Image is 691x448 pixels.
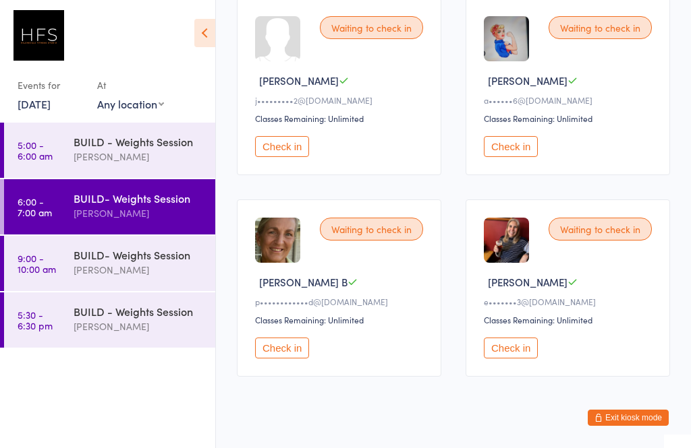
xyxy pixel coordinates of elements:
div: Classes Remaining: Unlimited [484,113,656,124]
a: 6:00 -7:00 amBUILD- Weights Session[PERSON_NAME] [4,179,215,234]
div: Classes Remaining: Unlimited [484,314,656,325]
div: BUILD- Weights Session [74,191,204,205]
div: Events for [18,74,84,96]
img: Helensvale Fitness Studio (HFS) [13,10,64,61]
img: image1692932451.png [484,218,529,263]
time: 9:00 - 10:00 am [18,253,56,274]
div: Any location [97,96,164,111]
a: [DATE] [18,96,51,111]
div: Waiting to check in [549,218,652,241]
button: Exit kiosk mode [588,410,669,426]
a: 5:00 -6:00 amBUILD - Weights Session[PERSON_NAME] [4,123,215,178]
a: 9:00 -10:00 amBUILD- Weights Session[PERSON_NAME] [4,236,215,291]
span: [PERSON_NAME] [259,73,339,88]
div: e•••••••3@[DOMAIN_NAME] [484,296,656,307]
button: Check in [255,338,309,358]
div: [PERSON_NAME] [74,262,204,278]
div: a••••••6@[DOMAIN_NAME] [484,94,656,106]
span: [PERSON_NAME] [488,73,568,88]
img: image1694951772.png [255,218,300,263]
span: [PERSON_NAME] [488,275,568,289]
button: Check in [484,338,538,358]
div: Waiting to check in [320,218,423,241]
time: 6:00 - 7:00 am [18,196,52,218]
div: [PERSON_NAME] [74,149,204,164]
time: 5:30 - 6:30 pm [18,309,53,331]
div: Waiting to check in [320,16,423,39]
div: [PERSON_NAME] [74,205,204,221]
span: [PERSON_NAME] B [259,275,348,289]
div: At [97,74,164,96]
time: 5:00 - 6:00 am [18,139,53,161]
div: j•••••••••2@[DOMAIN_NAME] [255,94,427,106]
div: Waiting to check in [549,16,652,39]
a: 5:30 -6:30 pmBUILD - Weights Session[PERSON_NAME] [4,292,215,348]
img: image1698917664.png [484,16,529,61]
div: BUILD - Weights Session [74,134,204,149]
div: BUILD - Weights Session [74,304,204,319]
div: [PERSON_NAME] [74,319,204,334]
div: Classes Remaining: Unlimited [255,314,427,325]
div: p••••••••••••d@[DOMAIN_NAME] [255,296,427,307]
div: Classes Remaining: Unlimited [255,113,427,124]
button: Check in [484,136,538,157]
button: Check in [255,136,309,157]
div: BUILD- Weights Session [74,247,204,262]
